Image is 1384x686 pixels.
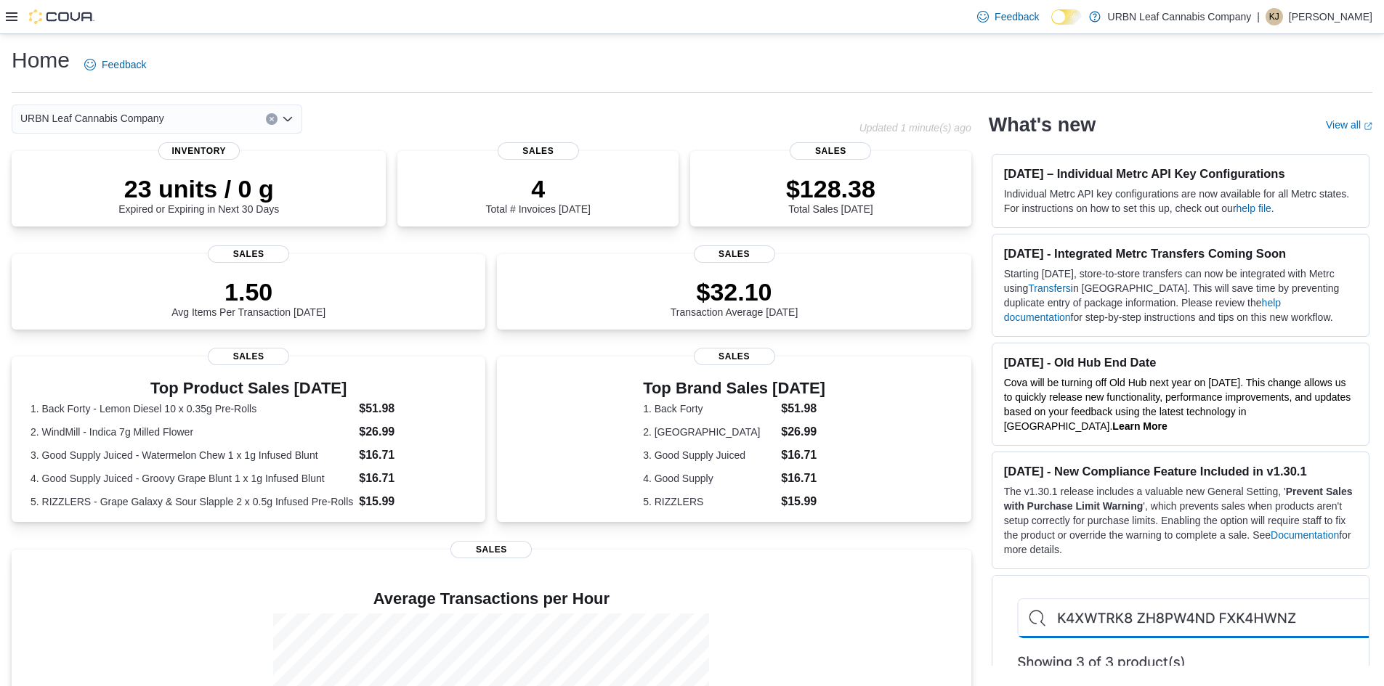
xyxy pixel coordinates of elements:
[694,348,775,365] span: Sales
[78,50,152,79] a: Feedback
[643,471,775,486] dt: 4. Good Supply
[781,446,825,464] dd: $16.71
[1108,8,1252,25] p: URBN Leaf Cannabis Company
[498,142,579,160] span: Sales
[671,277,798,306] p: $32.10
[781,400,825,417] dd: $51.98
[781,493,825,510] dd: $15.99
[486,174,591,203] p: 4
[643,380,825,397] h3: Top Brand Sales [DATE]
[643,425,775,439] dt: 2. [GEOGRAPHIC_DATA]
[786,174,875,215] div: Total Sales [DATE]
[171,277,325,306] p: 1.50
[643,401,775,416] dt: 1. Back Forty
[1004,355,1357,369] h3: [DATE] - Old Hub End Date
[31,448,353,462] dt: 3. Good Supply Juiced - Watermelon Chew 1 x 1g Infused Blunt
[1271,529,1339,541] a: Documentation
[1004,377,1351,432] span: Cova will be turning off Old Hub next year on [DATE]. This change allows us to quickly release ne...
[1004,166,1357,181] h3: [DATE] – Individual Metrc API Key Configurations
[1266,8,1283,25] div: Kaitlyn Jacklin
[31,401,353,416] dt: 1. Back Forty - Lemon Diesel 10 x 0.35g Pre-Rolls
[118,174,279,215] div: Expired or Expiring in Next 30 Days
[450,541,532,558] span: Sales
[671,277,798,318] div: Transaction Average [DATE]
[359,446,466,464] dd: $16.71
[359,470,466,487] dd: $16.71
[859,122,971,134] p: Updated 1 minute(s) ago
[158,142,240,160] span: Inventory
[31,471,353,486] dt: 4. Good Supply Juiced - Groovy Grape Blunt 1 x 1g Infused Blunt
[1326,119,1372,131] a: View allExternal link
[995,9,1039,24] span: Feedback
[1364,122,1372,131] svg: External link
[208,245,289,263] span: Sales
[171,277,325,318] div: Avg Items Per Transaction [DATE]
[31,494,353,509] dt: 5. RIZZLERS - Grape Galaxy & Sour Slapple 2 x 0.5g Infused Pre-Rolls
[1269,8,1279,25] span: KJ
[359,400,466,417] dd: $51.98
[694,245,775,263] span: Sales
[102,57,146,72] span: Feedback
[1004,464,1357,478] h3: [DATE] - New Compliance Feature Included in v1.30.1
[786,174,875,203] p: $128.38
[643,494,775,509] dt: 5. RIZZLERS
[643,448,775,462] dt: 3. Good Supply Juiced
[1004,266,1357,324] p: Starting [DATE], store-to-store transfers can now be integrated with Metrc using in [GEOGRAPHIC_D...
[790,142,871,160] span: Sales
[971,2,1045,31] a: Feedback
[31,380,466,397] h3: Top Product Sales [DATE]
[1051,9,1082,25] input: Dark Mode
[359,493,466,510] dd: $15.99
[1237,203,1271,214] a: help file
[23,590,960,608] h4: Average Transactions per Hour
[1004,484,1357,557] p: The v1.30.1 release includes a valuable new General Setting, ' ', which prevents sales when produ...
[282,113,294,125] button: Open list of options
[29,9,94,24] img: Cova
[31,425,353,439] dt: 2. WindMill - Indica 7g Milled Flower
[359,423,466,441] dd: $26.99
[1289,8,1372,25] p: [PERSON_NAME]
[12,46,70,75] h1: Home
[1028,282,1071,294] a: Transfers
[989,113,1096,136] h2: What's new
[781,470,825,487] dd: $16.71
[1004,246,1357,261] h3: [DATE] - Integrated Metrc Transfers Coming Soon
[1257,8,1260,25] p: |
[781,423,825,441] dd: $26.99
[1112,420,1167,432] a: Learn More
[20,110,164,127] span: URBN Leaf Cannabis Company
[208,348,289,365] span: Sales
[266,113,278,125] button: Clear input
[118,174,279,203] p: 23 units / 0 g
[486,174,591,215] div: Total # Invoices [DATE]
[1004,187,1357,216] p: Individual Metrc API key configurations are now available for all Metrc states. For instructions ...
